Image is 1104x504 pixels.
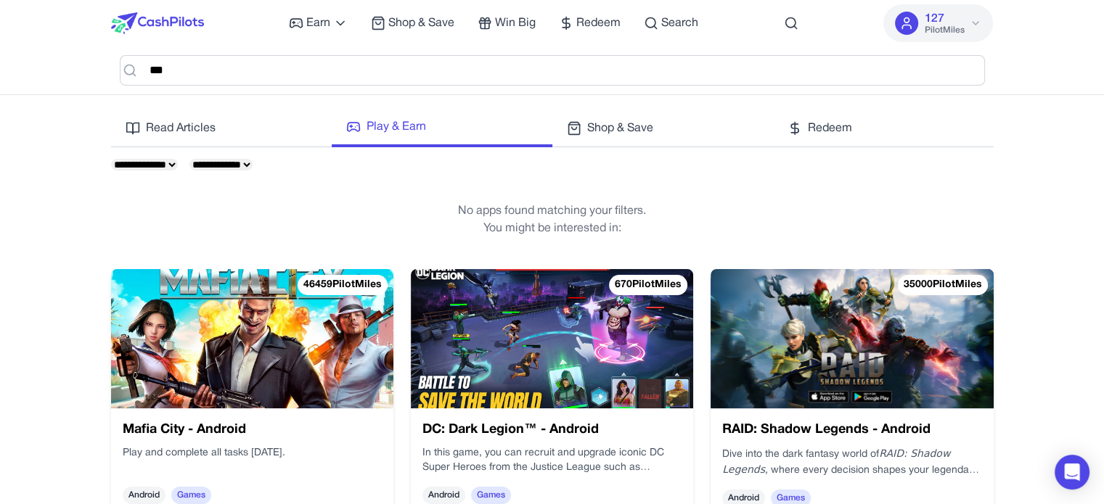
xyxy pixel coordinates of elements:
[478,15,536,32] a: Win Big
[924,25,964,36] span: PilotMiles
[111,220,994,237] p: You might be interested in:
[298,275,388,295] div: 46459 PilotMiles
[422,446,682,475] p: In this game, you can recruit and upgrade iconic DC Super Heroes from the Justice League such as ...
[808,120,852,137] span: Redeem
[1055,455,1089,489] div: Open Intercom Messenger
[111,269,393,408] img: Mafia City - Android
[471,487,511,504] span: Games
[111,12,204,34] img: CashPilots Logo
[123,487,165,504] span: Android
[883,4,993,42] button: 127PilotMiles
[559,15,621,32] a: Redeem
[332,118,552,147] a: Play & Earn
[289,15,348,32] a: Earn
[371,15,454,32] a: Shop & Save
[422,420,682,440] h3: DC: Dark Legion™ - Android
[388,15,454,32] span: Shop & Save
[123,446,382,475] div: Play and complete all tasks [DATE].
[587,120,653,137] span: Shop & Save
[576,15,621,32] span: Redeem
[661,15,698,32] span: Search
[146,120,216,137] span: Read Articles
[306,15,330,32] span: Earn
[111,202,994,220] p: No apps found matching your filters.
[711,269,993,408] img: RAID: Shadow Legends - Android
[171,487,211,504] span: Games
[495,15,536,32] span: Win Big
[898,275,988,295] div: 35000 PilotMiles
[644,15,698,32] a: Search
[924,10,944,28] span: 127
[367,118,426,136] span: Play & Earn
[722,420,981,440] h3: RAID: Shadow Legends - Android
[609,275,687,295] div: 670 PilotMiles
[411,269,693,408] img: DC: Dark Legion™ - Android
[111,118,332,147] a: Read Articles
[123,420,382,440] h3: Mafia City - Android
[422,487,465,504] span: Android
[552,118,773,147] a: Shop & Save
[722,446,981,478] p: Dive into the dark fantasy world of , where every decision shapes your legendary journey.
[773,118,994,147] a: Redeem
